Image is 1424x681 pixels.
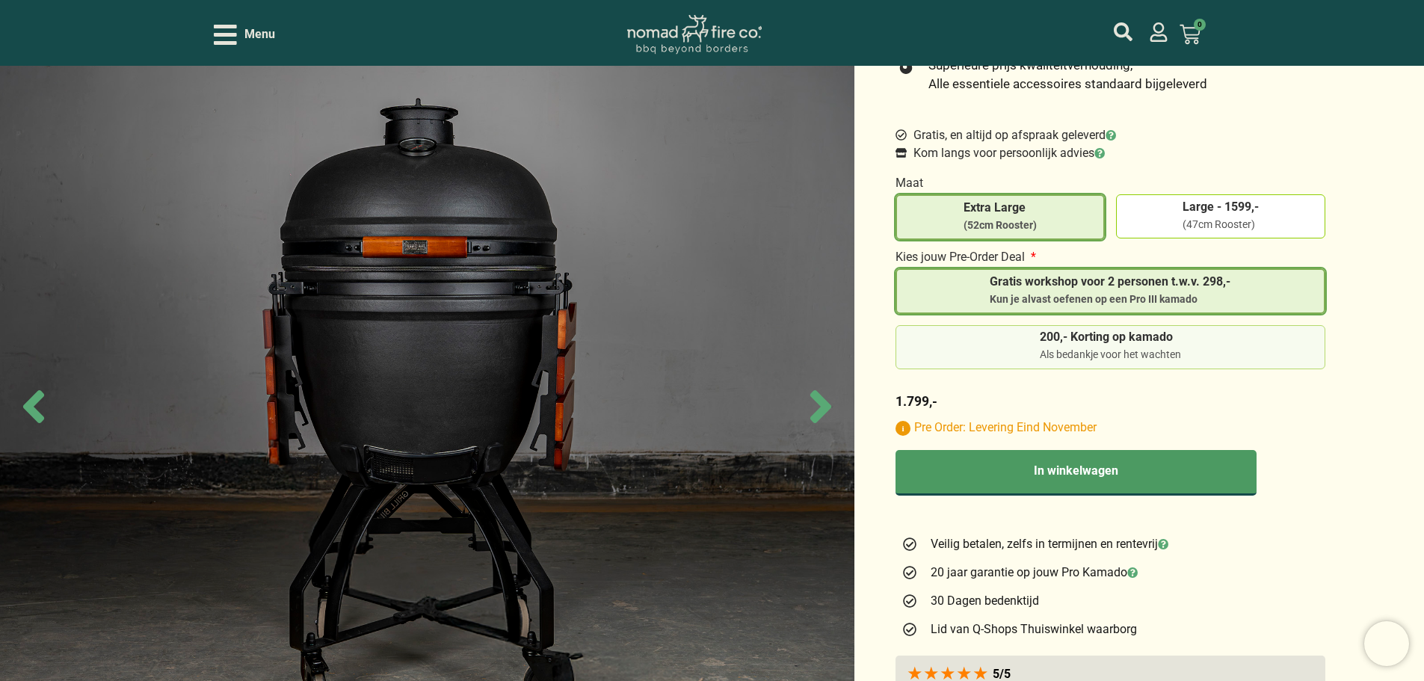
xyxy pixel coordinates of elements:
div: 5/5 [993,667,1011,681]
a: 30 Dagen bedenktijd [901,592,1319,610]
iframe: Brevo live chat [1364,621,1409,666]
span: Veilig betalen, zelfs in termijnen en rentevrij [927,535,1168,553]
a: Gratis, en altijd op afspraak geleverd [896,126,1116,144]
div: (52cm Rooster) [964,218,1037,233]
div: (47cm Rooster) [1183,218,1259,232]
span: Large - 1599,- [1183,201,1259,213]
span: Next slide [795,380,847,433]
span: Gratis workshop voor 2 personen t.w.v. 298,- [990,276,1230,288]
a: Lid van Q-Shops Thuiswinkel waarborg [901,620,1319,638]
button: In winkelwagen [896,450,1257,496]
div: Als bedankje voor het wachten [1040,348,1181,363]
a: mijn account [1114,22,1132,41]
span: Menu [244,25,275,43]
span: 0 [1194,19,1206,31]
span: Gratis, en altijd op afspraak geleverd [910,126,1116,144]
span: Previous slide [7,380,60,433]
span: Kom langs voor persoonlijk advies [910,144,1105,162]
img: Nomad Logo [627,15,762,55]
span: Kies jouw Pre-Order Deal [896,251,1025,263]
a: 0 [1162,15,1218,54]
a: mijn account [1149,22,1168,42]
span: 200,- Korting op kamado [1040,331,1181,343]
div: Kun je alvast oefenen op een Pro III kamado [990,292,1230,307]
div: Open/Close Menu [214,22,275,48]
span: Extra Large [964,202,1037,214]
span: Maat [896,177,923,189]
span: Superieure prijs kwaliteitverhouding, Alle essentiele accessoires standaard bijgeleverd [925,56,1207,94]
p: Pre Order: Levering Eind November [896,421,1325,436]
a: Veilig betalen, zelfs in termijnen en rentevrij [901,535,1319,553]
span: 30 Dagen bedenktijd [927,592,1039,610]
span: Lid van Q-Shops Thuiswinkel waarborg [927,620,1137,638]
span: 20 jaar garantie op jouw Pro Kamado [927,564,1138,582]
a: Kom langs voor persoonlijk advies [896,144,1105,162]
a: 20 jaar garantie op jouw Pro Kamado [901,564,1319,582]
